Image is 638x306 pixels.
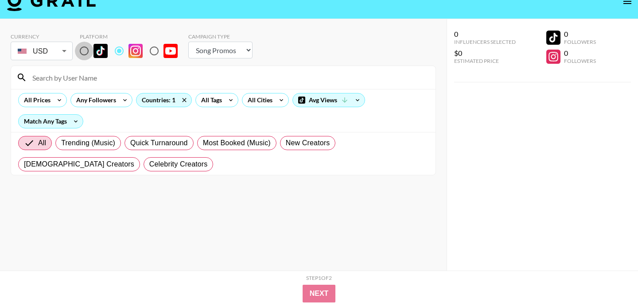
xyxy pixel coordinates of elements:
[11,33,73,40] div: Currency
[454,39,516,45] div: Influencers Selected
[19,115,83,128] div: Match Any Tags
[38,138,46,148] span: All
[454,58,516,64] div: Estimated Price
[564,58,596,64] div: Followers
[454,30,516,39] div: 0
[286,138,330,148] span: New Creators
[80,33,185,40] div: Platform
[293,93,365,107] div: Avg Views
[163,44,178,58] img: YouTube
[203,138,271,148] span: Most Booked (Music)
[188,33,253,40] div: Campaign Type
[242,93,274,107] div: All Cities
[149,159,208,170] span: Celebrity Creators
[454,49,516,58] div: $0
[24,159,134,170] span: [DEMOGRAPHIC_DATA] Creators
[19,93,52,107] div: All Prices
[93,44,108,58] img: TikTok
[306,275,332,281] div: Step 1 of 2
[136,93,191,107] div: Countries: 1
[196,93,224,107] div: All Tags
[27,70,430,85] input: Search by User Name
[564,49,596,58] div: 0
[71,93,118,107] div: Any Followers
[564,39,596,45] div: Followers
[12,43,71,59] div: USD
[128,44,143,58] img: Instagram
[564,30,596,39] div: 0
[130,138,188,148] span: Quick Turnaround
[303,285,336,302] button: Next
[61,138,115,148] span: Trending (Music)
